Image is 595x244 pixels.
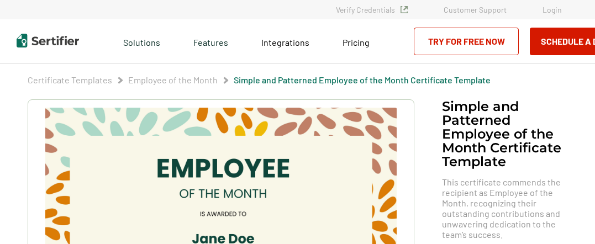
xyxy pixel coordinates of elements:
a: Simple and Patterned Employee of the Month Certificate Template [234,75,491,85]
span: This certificate commends the recipient as Employee of the Month, recognizing their outstanding c... [442,177,567,240]
span: Certificate Templates [28,75,112,86]
a: Try for Free Now [414,28,519,55]
a: Login [543,5,562,14]
a: Verify Credentials [336,5,408,14]
span: Integrations [261,37,309,47]
a: Pricing [343,34,370,48]
span: Solutions [123,34,160,48]
div: Breadcrumb [28,75,491,86]
img: Verified [401,6,408,13]
a: Customer Support [444,5,507,14]
span: Features [193,34,228,48]
a: Integrations [261,34,309,48]
span: Employee of the Month [128,75,218,86]
span: Simple and Patterned Employee of the Month Certificate Template [234,75,491,86]
img: Sertifier | Digital Credentialing Platform [17,34,79,47]
span: Pricing [343,37,370,47]
h1: Simple and Patterned Employee of the Month Certificate Template [442,99,567,168]
a: Employee of the Month [128,75,218,85]
a: Certificate Templates [28,75,112,85]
